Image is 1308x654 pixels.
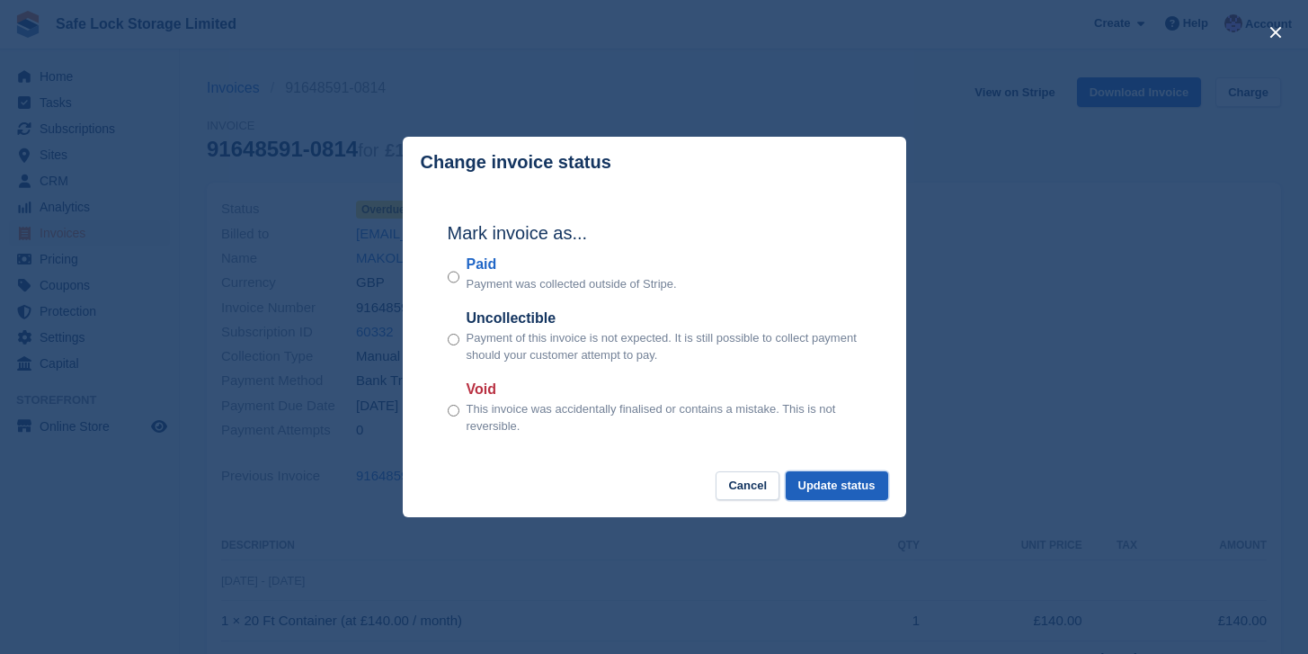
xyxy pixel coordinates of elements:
[467,275,677,293] p: Payment was collected outside of Stripe.
[467,254,677,275] label: Paid
[716,471,779,501] button: Cancel
[467,329,861,364] p: Payment of this invoice is not expected. It is still possible to collect payment should your cust...
[467,400,861,435] p: This invoice was accidentally finalised or contains a mistake. This is not reversible.
[786,471,888,501] button: Update status
[1261,18,1290,47] button: close
[467,308,861,329] label: Uncollectible
[448,219,861,246] h2: Mark invoice as...
[467,379,861,400] label: Void
[421,152,611,173] p: Change invoice status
